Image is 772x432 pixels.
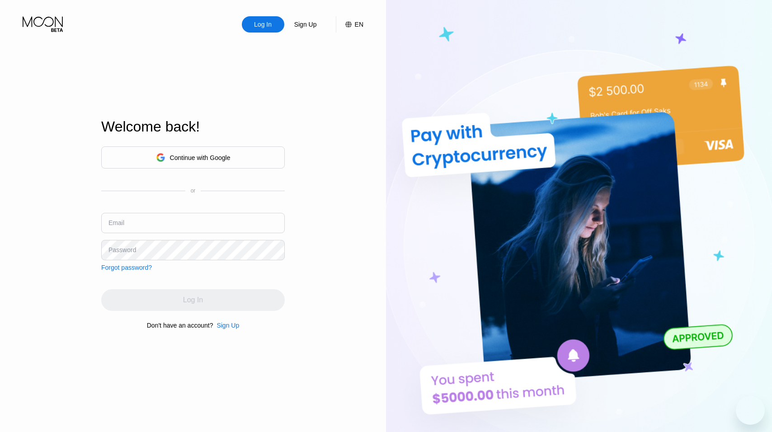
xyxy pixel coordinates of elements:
div: Sign Up [213,322,239,329]
div: EN [355,21,363,28]
div: Continue with Google [101,146,285,169]
div: Forgot password? [101,264,152,271]
div: Password [108,246,136,254]
div: EN [336,16,363,33]
div: Sign Up [293,20,318,29]
div: Continue with Google [170,154,231,161]
div: or [191,188,196,194]
div: Log In [253,20,273,29]
div: Log In [242,16,284,33]
div: Don't have an account? [147,322,213,329]
div: Sign Up [284,16,327,33]
div: Sign Up [217,322,239,329]
div: Email [108,219,124,226]
div: Welcome back! [101,118,285,135]
iframe: Button to launch messaging window [736,396,765,425]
